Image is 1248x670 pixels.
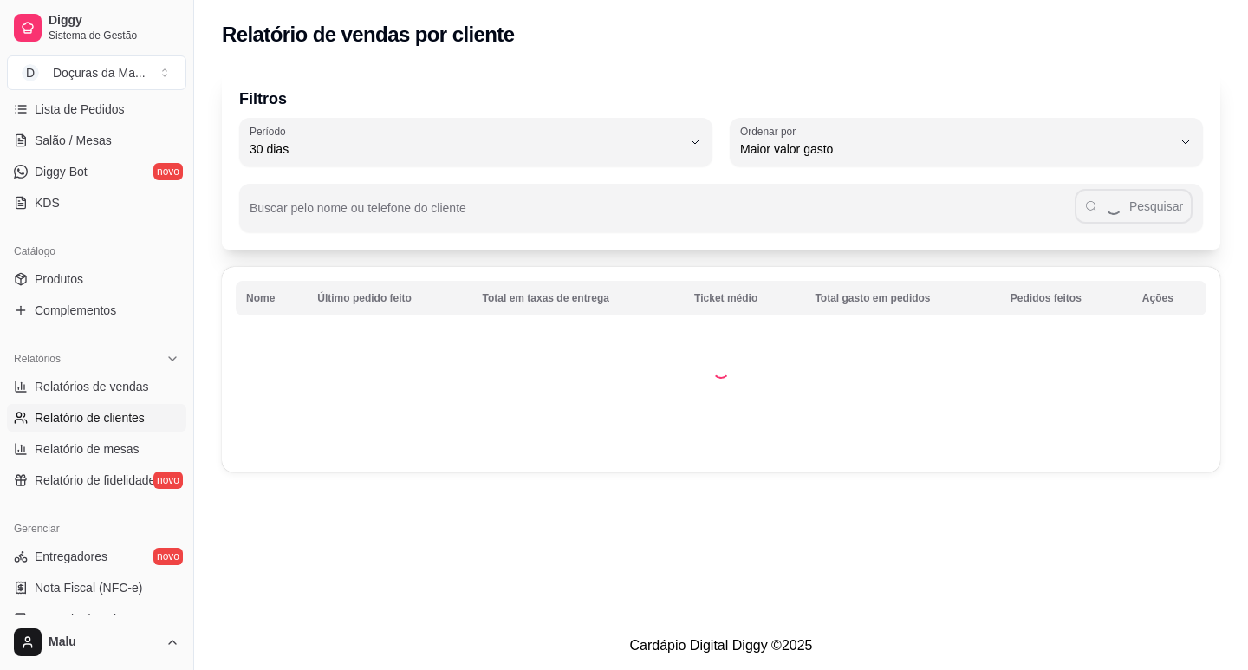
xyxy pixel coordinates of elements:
[53,64,146,81] div: Doçuras da Ma ...
[22,64,39,81] span: D
[35,378,149,395] span: Relatórios de vendas
[35,163,88,180] span: Diggy Bot
[7,435,186,463] a: Relatório de mesas
[14,352,61,366] span: Relatórios
[7,404,186,432] a: Relatório de clientes
[7,621,186,663] button: Malu
[712,361,730,379] div: Loading
[740,140,1172,158] span: Maior valor gasto
[7,189,186,217] a: KDS
[7,237,186,265] div: Catálogo
[7,466,186,494] a: Relatório de fidelidadenovo
[49,13,179,29] span: Diggy
[239,87,1203,111] p: Filtros
[222,21,515,49] h2: Relatório de vendas por cliente
[35,610,129,628] span: Controle de caixa
[35,101,125,118] span: Lista de Pedidos
[35,440,140,458] span: Relatório de mesas
[49,29,179,42] span: Sistema de Gestão
[7,127,186,154] a: Salão / Mesas
[239,118,712,166] button: Período30 dias
[7,95,186,123] a: Lista de Pedidos
[7,605,186,633] a: Controle de caixa
[7,265,186,293] a: Produtos
[35,579,142,596] span: Nota Fiscal (NFC-e)
[250,124,291,139] label: Período
[35,548,107,565] span: Entregadores
[35,270,83,288] span: Produtos
[49,634,159,650] span: Malu
[35,302,116,319] span: Complementos
[35,194,60,211] span: KDS
[35,409,145,426] span: Relatório de clientes
[250,206,1075,224] input: Buscar pelo nome ou telefone do cliente
[194,621,1248,670] footer: Cardápio Digital Diggy © 2025
[250,140,681,158] span: 30 dias
[7,296,186,324] a: Complementos
[7,158,186,185] a: Diggy Botnovo
[740,124,802,139] label: Ordenar por
[35,132,112,149] span: Salão / Mesas
[7,373,186,400] a: Relatórios de vendas
[7,543,186,570] a: Entregadoresnovo
[7,574,186,602] a: Nota Fiscal (NFC-e)
[7,7,186,49] a: DiggySistema de Gestão
[7,55,186,90] button: Select a team
[7,515,186,543] div: Gerenciar
[35,472,155,489] span: Relatório de fidelidade
[730,118,1203,166] button: Ordenar porMaior valor gasto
